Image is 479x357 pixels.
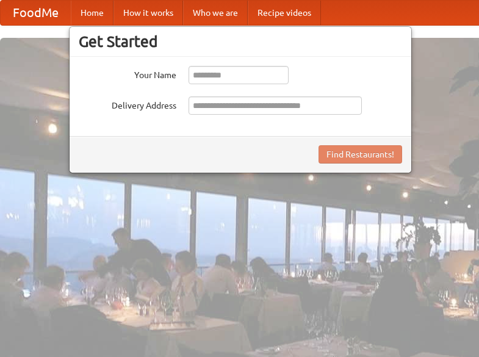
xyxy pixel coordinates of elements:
[248,1,321,25] a: Recipe videos
[71,1,113,25] a: Home
[319,145,402,164] button: Find Restaurants!
[183,1,248,25] a: Who we are
[113,1,183,25] a: How it works
[79,66,176,81] label: Your Name
[79,96,176,112] label: Delivery Address
[1,1,71,25] a: FoodMe
[79,32,402,51] h3: Get Started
